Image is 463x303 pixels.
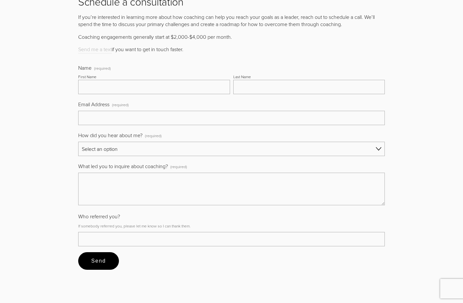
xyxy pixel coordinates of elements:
p: If you’re interested in learning more about how coaching can help you reach your goals as a leade... [78,13,385,28]
a: Send me a text [78,46,112,53]
span: Email Address [78,101,109,108]
p: Coaching engagements generally start at $2,000-$4,000 per month. [78,33,385,40]
span: Name [78,64,92,71]
p: if you want to get in touch faster. [78,46,385,53]
span: (required) [170,162,187,171]
div: Last Name [233,74,251,79]
span: Who referred you? [78,213,120,220]
span: What led you to inquire about coaching? [78,163,168,170]
span: (required) [145,131,162,140]
span: (required) [94,66,111,70]
p: If somebody referred you, please let me know so I can thank them. [78,221,385,231]
span: (required) [112,100,129,109]
div: First Name [78,74,96,79]
select: How did you hear about me? [78,142,385,156]
button: SendSend [78,252,119,270]
span: Send [91,258,106,264]
span: How did you hear about me? [78,132,142,139]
